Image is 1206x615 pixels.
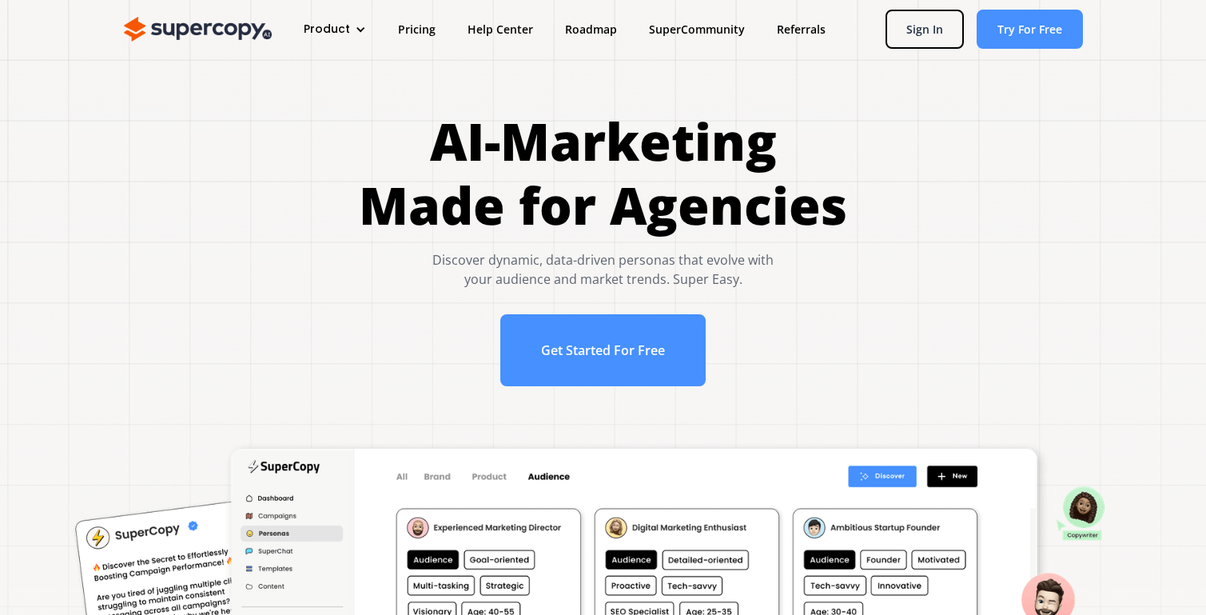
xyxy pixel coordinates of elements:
[633,14,761,44] a: SuperCommunity
[452,14,549,44] a: Help Center
[288,14,382,44] div: Product
[304,21,350,38] div: Product
[549,14,633,44] a: Roadmap
[382,14,452,44] a: Pricing
[761,14,842,44] a: Referrals
[977,10,1083,49] a: Try For Free
[886,10,964,49] a: Sign In
[359,110,847,238] h1: AI-Marketing Made for Agencies
[500,314,706,386] a: Get Started For Free
[359,250,847,289] div: Discover dynamic, data-driven personas that evolve with your audience and market trends. Super Easy.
